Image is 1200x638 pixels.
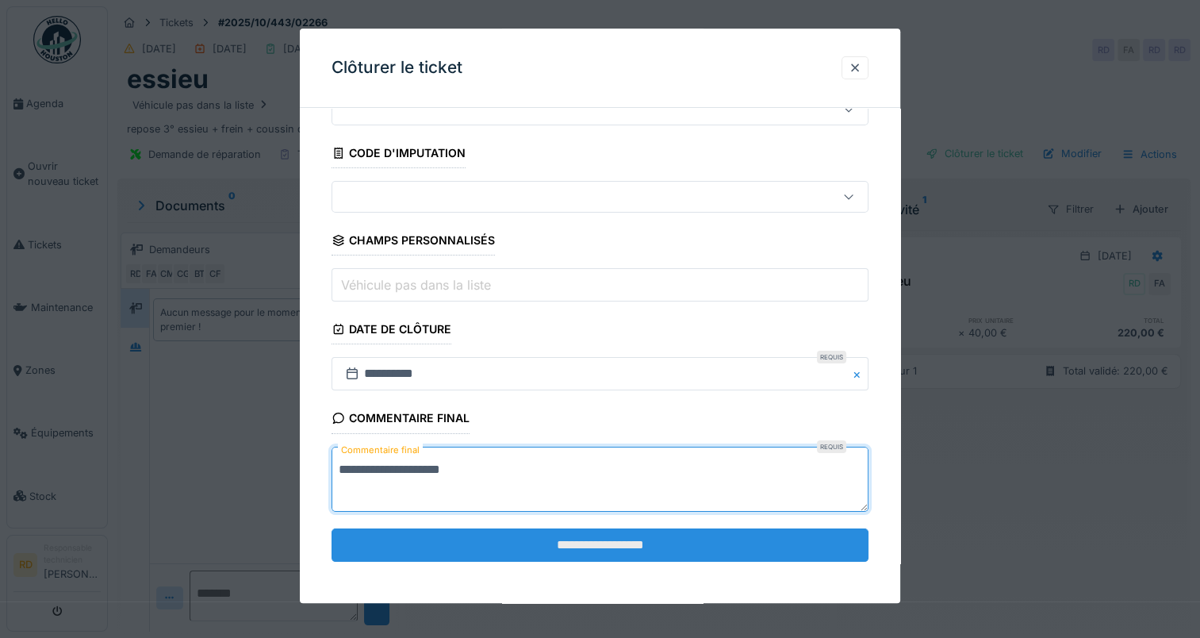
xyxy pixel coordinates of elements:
[817,440,846,453] div: Requis
[332,407,470,434] div: Commentaire final
[332,229,495,256] div: Champs personnalisés
[851,358,868,391] button: Close
[332,58,462,78] h3: Clôturer le ticket
[332,141,466,168] div: Code d'imputation
[338,275,494,294] label: Véhicule pas dans la liste
[338,440,423,460] label: Commentaire final
[332,318,451,345] div: Date de clôture
[817,352,846,364] div: Requis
